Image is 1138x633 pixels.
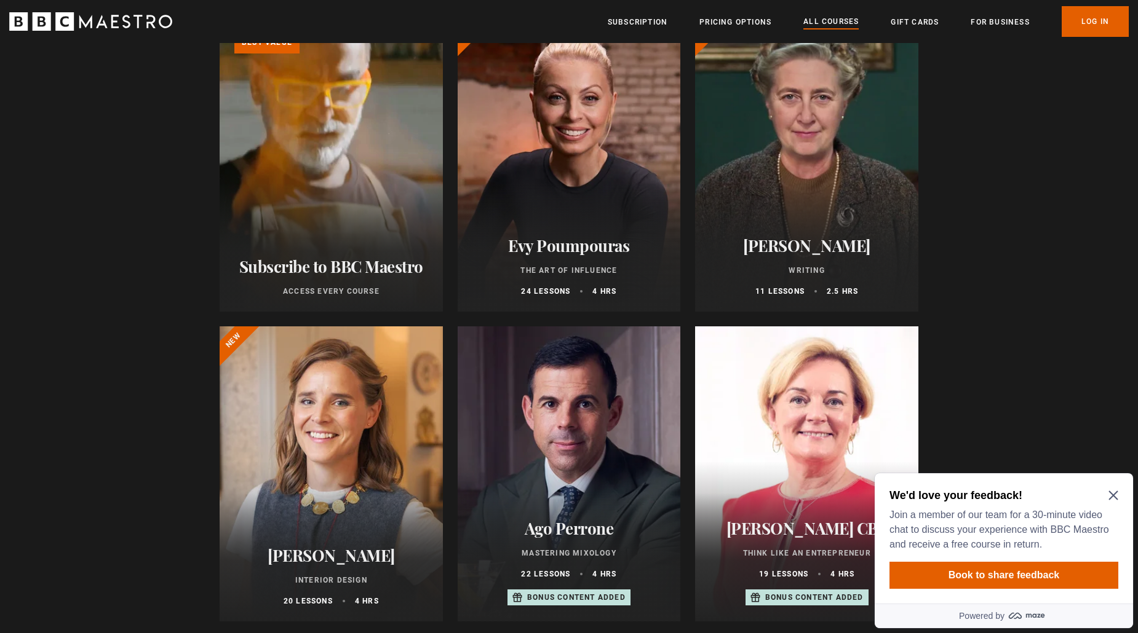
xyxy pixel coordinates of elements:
[827,286,858,297] p: 2.5 hrs
[710,236,904,255] h2: [PERSON_NAME]
[592,568,616,580] p: 4 hrs
[234,546,428,565] h2: [PERSON_NAME]
[5,5,263,160] div: Optional study invitation
[9,12,172,31] svg: BBC Maestro
[699,16,771,28] a: Pricing Options
[472,548,666,559] p: Mastering Mixology
[759,568,808,580] p: 19 lessons
[755,286,805,297] p: 11 lessons
[20,20,244,34] h2: We'd love your feedback!
[891,16,939,28] a: Gift Cards
[592,286,616,297] p: 4 hrs
[284,596,333,607] p: 20 lessons
[608,6,1129,37] nav: Primary
[1062,6,1129,37] a: Log In
[695,326,918,621] a: [PERSON_NAME] CBE Think Like an Entrepreneur 19 lessons 4 hrs Bonus content added
[765,592,864,603] p: Bonus content added
[521,286,570,297] p: 24 lessons
[971,16,1029,28] a: For business
[803,15,859,29] a: All Courses
[234,575,428,586] p: Interior Design
[472,519,666,538] h2: Ago Perrone
[20,39,244,84] p: Join a member of our team for a 30-minute video chat to discuss your experience with BBC Maestro ...
[472,236,666,255] h2: Evy Poumpouras
[710,265,904,276] p: Writing
[220,326,443,621] a: [PERSON_NAME] Interior Design 20 lessons 4 hrs New
[710,548,904,559] p: Think Like an Entrepreneur
[458,326,681,621] a: Ago Perrone Mastering Mixology 22 lessons 4 hrs Bonus content added
[527,592,626,603] p: Bonus content added
[695,17,918,312] a: [PERSON_NAME] Writing 11 lessons 2.5 hrs New
[458,17,681,312] a: Evy Poumpouras The Art of Influence 24 lessons 4 hrs New
[20,93,249,120] button: Book to share feedback
[472,265,666,276] p: The Art of Influence
[5,135,263,160] a: Powered by maze
[239,22,249,32] button: Close Maze Prompt
[608,16,667,28] a: Subscription
[710,519,904,538] h2: [PERSON_NAME] CBE
[830,568,854,580] p: 4 hrs
[355,596,379,607] p: 4 hrs
[521,568,570,580] p: 22 lessons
